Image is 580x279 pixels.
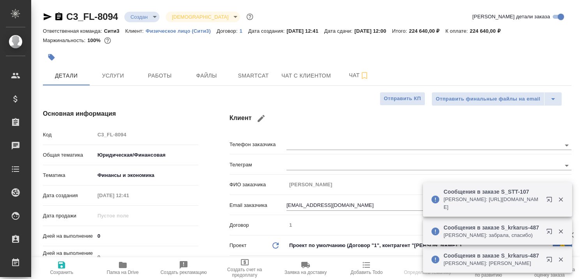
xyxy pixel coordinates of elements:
button: Создать рекламацию [153,257,214,279]
p: Email заказчика [230,201,286,209]
button: Доп статусы указывают на важность/срочность заказа [245,12,255,22]
input: Пустое поле [95,210,163,221]
p: 224 640,00 ₽ [409,28,445,34]
p: Сообщения в заказе S_krkarus-487 [444,252,541,260]
button: Создать счет на предоплату [214,257,275,279]
span: Чат с клиентом [281,71,331,81]
div: split button [431,92,562,106]
p: Клиент: [125,28,145,34]
span: Работы [141,71,179,81]
p: Маржинальность: [43,37,87,43]
input: Пустое поле [286,179,571,190]
button: Сохранить [31,257,92,279]
span: Чат [340,71,378,80]
button: Скопировать ссылку [54,12,64,21]
button: Папка на Drive [92,257,153,279]
button: Закрыть [553,256,569,263]
p: [PERSON_NAME]: [URL][DOMAIN_NAME] [444,196,541,211]
span: Отправить финальные файлы на email [436,95,540,104]
button: Open [561,140,572,151]
p: Дата продажи [43,212,95,220]
button: Создан [128,14,150,20]
span: Файлы [188,71,225,81]
p: 100% [87,37,103,43]
span: Детали [48,71,85,81]
p: [DATE] 12:41 [286,28,324,34]
p: [PERSON_NAME]: забрала, спасибо) [444,231,541,239]
button: Open [561,160,572,171]
p: Физическое лицо (Сити3) [146,28,217,34]
button: Добавить тэг [43,49,60,66]
button: Отправить финальные файлы на email [431,92,545,106]
button: [DEMOGRAPHIC_DATA] [170,14,231,20]
button: Открыть в новой вкладке [541,224,560,242]
span: Создать счет на предоплату [219,267,270,278]
button: Закрыть [553,228,569,235]
button: Добавить Todo [336,257,397,279]
span: Заявка на доставку [285,270,327,275]
span: Определить тематику [404,270,451,275]
button: 0.00 RUB; [103,35,113,46]
button: Закрыть [553,196,569,203]
p: Тематика [43,171,95,179]
button: Открыть в новой вкладке [541,192,560,210]
p: Общая тематика [43,151,95,159]
span: Сохранить [50,270,73,275]
p: 224 640,00 ₽ [470,28,506,34]
button: Отправить КП [380,92,425,106]
p: Итого: [392,28,409,34]
div: Создан [124,12,159,22]
span: Добавить Todo [350,270,382,275]
p: Дней на выполнение [43,232,95,240]
p: [PERSON_NAME]: [PERSON_NAME] [444,260,541,267]
p: Проект [230,242,247,249]
p: Сообщения в заказе S_STT-107 [444,188,541,196]
h4: Основная информация [43,109,198,118]
p: К оплате: [446,28,470,34]
p: Сообщения в заказе S_krkarus-487 [444,224,541,231]
h4: Клиент [230,109,571,128]
input: Пустое поле [95,251,198,263]
p: Договор: [217,28,240,34]
span: Папка на Drive [107,270,139,275]
button: Открыть в новой вкладке [541,252,560,270]
span: Создать рекламацию [161,270,207,275]
p: Сити3 [104,28,126,34]
p: Ответственная команда: [43,28,104,34]
p: Дата сдачи: [324,28,354,34]
p: Телефон заказчика [230,141,286,148]
div: Финансы и экономика [95,169,198,182]
p: ФИО заказчика [230,181,286,189]
p: Дата создания [43,192,95,200]
p: Дата создания: [248,28,286,34]
a: Физическое лицо (Сити3) [146,27,217,34]
a: C3_FL-8094 [66,11,118,22]
div: Юридическая/Финансовая [95,148,198,162]
div: Проект по умолчанию (Договор "1", контрагент "[PERSON_NAME]") [286,239,571,252]
span: Отправить КП [384,94,421,103]
button: Определить тематику [397,257,458,279]
input: Пустое поле [95,190,163,201]
p: [DATE] 12:00 [354,28,392,34]
input: Пустое поле [95,129,198,140]
p: 1 [239,28,248,34]
a: 1 [239,27,248,34]
p: Телеграм [230,161,286,169]
p: Дней на выполнение (авт.) [43,249,95,265]
input: ✎ Введи что-нибудь [95,230,198,242]
p: Договор [230,221,286,229]
button: Скопировать ссылку для ЯМессенджера [43,12,52,21]
button: Заявка на доставку [275,257,336,279]
input: Пустое поле [286,219,571,231]
span: Услуги [94,71,132,81]
svg: Подписаться [360,71,369,80]
div: Создан [166,12,240,22]
span: Smartcat [235,71,272,81]
span: [PERSON_NAME] детали заказа [472,13,550,21]
p: Код [43,131,95,139]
